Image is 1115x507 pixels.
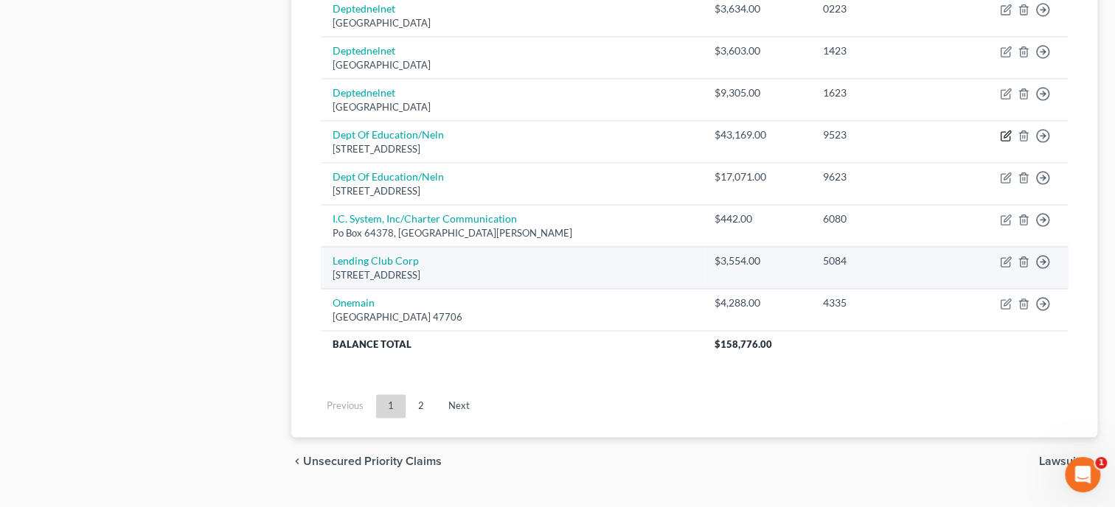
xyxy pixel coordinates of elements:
div: $3,634.00 [714,1,799,16]
div: $4,288.00 [714,296,799,310]
a: Dept Of Education/Neln [333,128,444,141]
a: Onemain [333,296,375,309]
div: 9623 [823,169,940,184]
div: Po Box 64378, [GEOGRAPHIC_DATA][PERSON_NAME] [333,226,690,240]
div: [GEOGRAPHIC_DATA] [333,58,690,72]
button: Lawsuits chevron_right [1039,455,1097,466]
span: Unsecured Priority Claims [303,455,442,466]
a: Deptednelnet [333,44,395,57]
span: $158,776.00 [714,338,771,350]
div: 6080 [823,211,940,226]
a: Deptednelnet [333,86,395,99]
i: chevron_left [291,455,303,466]
th: Balance Total [321,330,702,357]
div: [STREET_ADDRESS] [333,268,690,282]
div: [GEOGRAPHIC_DATA] 47706 [333,310,690,324]
div: 0223 [823,1,940,16]
a: Next [437,394,482,418]
div: $9,305.00 [714,85,799,100]
div: $442.00 [714,211,799,226]
a: Deptednelnet [333,2,395,15]
a: 1 [376,394,406,418]
a: Lending Club Corp [333,254,419,267]
i: chevron_right [1086,455,1097,466]
span: Lawsuits [1039,455,1086,466]
div: $43,169.00 [714,127,799,142]
span: 1 [1095,457,1107,469]
a: Dept Of Education/Neln [333,170,444,183]
iframe: Intercom live chat [1065,457,1100,492]
div: 1423 [823,43,940,58]
div: $17,071.00 [714,169,799,184]
a: 2 [406,394,436,418]
div: [GEOGRAPHIC_DATA] [333,16,690,30]
div: $3,603.00 [714,43,799,58]
a: I.C. System, Inc/Charter Communication [333,212,517,225]
div: [GEOGRAPHIC_DATA] [333,100,690,114]
div: $3,554.00 [714,253,799,268]
div: [STREET_ADDRESS] [333,184,690,198]
div: 1623 [823,85,940,100]
button: chevron_left Unsecured Priority Claims [291,455,442,466]
div: 9523 [823,127,940,142]
div: 4335 [823,296,940,310]
div: [STREET_ADDRESS] [333,142,690,156]
div: 5084 [823,253,940,268]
